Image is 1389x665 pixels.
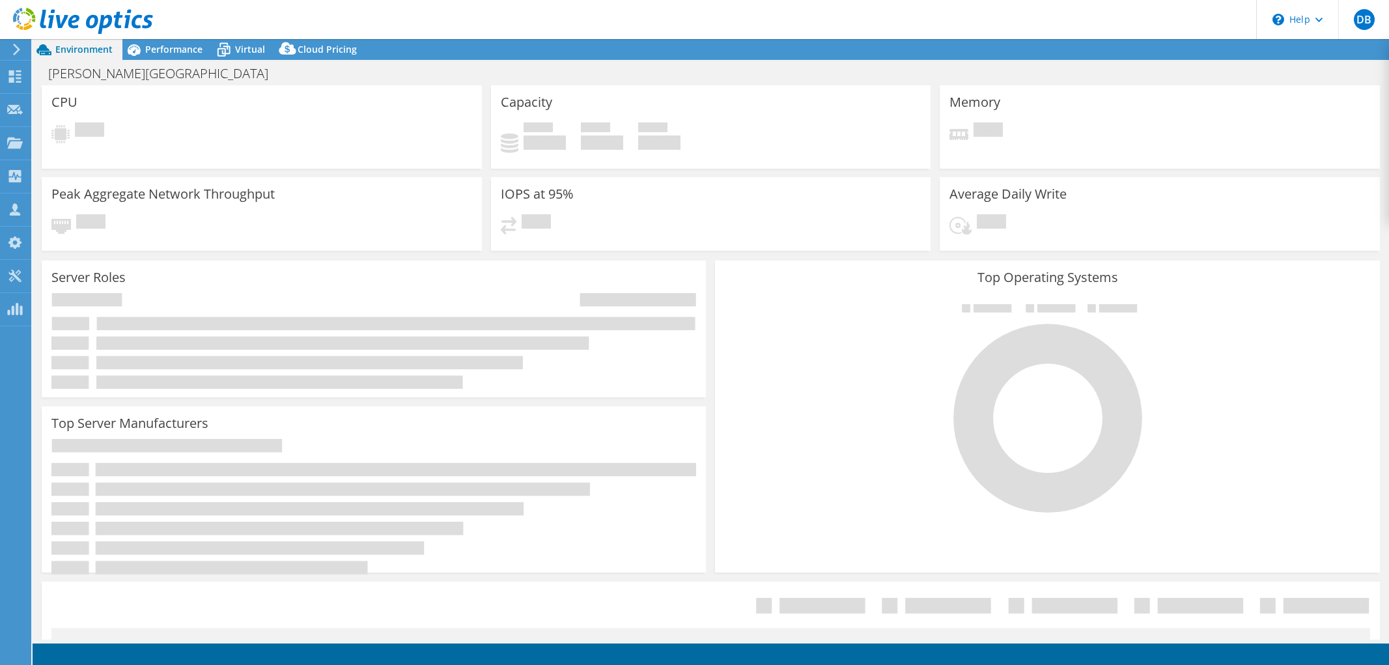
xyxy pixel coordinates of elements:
[501,187,574,201] h3: IOPS at 95%
[524,122,553,135] span: Used
[974,122,1003,140] span: Pending
[51,416,208,431] h3: Top Server Manufacturers
[1272,14,1284,25] svg: \n
[522,214,551,232] span: Pending
[949,187,1067,201] h3: Average Daily Write
[55,43,113,55] span: Environment
[524,135,566,150] h4: 0 GiB
[235,43,265,55] span: Virtual
[76,214,105,232] span: Pending
[581,135,623,150] h4: 0 GiB
[75,122,104,140] span: Pending
[298,43,357,55] span: Cloud Pricing
[725,270,1369,285] h3: Top Operating Systems
[501,95,552,109] h3: Capacity
[51,95,77,109] h3: CPU
[42,66,288,81] h1: [PERSON_NAME][GEOGRAPHIC_DATA]
[949,95,1000,109] h3: Memory
[51,270,126,285] h3: Server Roles
[145,43,203,55] span: Performance
[1354,9,1375,30] span: DB
[977,214,1006,232] span: Pending
[638,135,680,150] h4: 0 GiB
[638,122,667,135] span: Total
[51,187,275,201] h3: Peak Aggregate Network Throughput
[581,122,610,135] span: Free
